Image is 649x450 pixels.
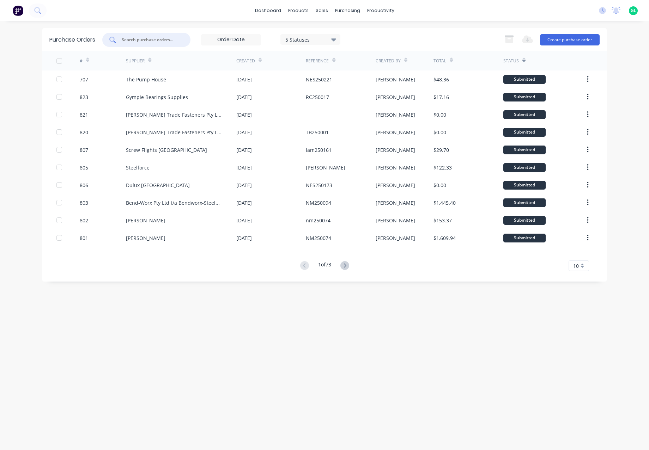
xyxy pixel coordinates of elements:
[503,75,546,84] div: Submitted
[80,58,83,64] div: #
[80,164,88,171] div: 805
[80,181,88,189] div: 806
[80,199,88,206] div: 803
[433,164,452,171] div: $122.33
[285,36,336,43] div: 5 Statuses
[49,36,95,44] div: Purchase Orders
[433,217,452,224] div: $153.37
[236,58,255,64] div: Created
[503,146,546,154] div: Submitted
[306,217,330,224] div: nm250074
[433,181,446,189] div: $0.00
[376,164,415,171] div: [PERSON_NAME]
[306,58,329,64] div: Reference
[306,93,329,101] div: RC250017
[80,129,88,136] div: 820
[236,111,252,118] div: [DATE]
[13,5,23,16] img: Factory
[503,128,546,137] div: Submitted
[573,262,579,270] span: 10
[631,7,636,14] span: GL
[80,217,88,224] div: 802
[306,164,345,171] div: [PERSON_NAME]
[236,181,252,189] div: [DATE]
[126,199,222,206] div: Bend-Worx Pty Ltd t/a Bendworx-Steelpro
[433,58,446,64] div: Total
[126,111,222,118] div: [PERSON_NAME] Trade Fasteners Pty Ltd
[306,181,332,189] div: NES250173
[236,76,252,83] div: [DATE]
[285,5,312,16] div: products
[201,35,261,45] input: Order Date
[503,163,546,172] div: Submitted
[376,234,415,242] div: [PERSON_NAME]
[80,146,88,154] div: 807
[376,217,415,224] div: [PERSON_NAME]
[503,181,546,190] div: Submitted
[332,5,364,16] div: purchasing
[126,234,165,242] div: [PERSON_NAME]
[318,261,331,271] div: 1 of 73
[503,110,546,119] div: Submitted
[503,216,546,225] div: Submitted
[80,76,88,83] div: 707
[433,129,446,136] div: $0.00
[306,76,332,83] div: NES250221
[376,146,415,154] div: [PERSON_NAME]
[503,93,546,101] div: Submitted
[126,146,207,154] div: Screw Flights [GEOGRAPHIC_DATA]
[126,217,165,224] div: [PERSON_NAME]
[376,181,415,189] div: [PERSON_NAME]
[126,181,190,189] div: Dulux [GEOGRAPHIC_DATA]
[80,234,88,242] div: 801
[503,58,519,64] div: Status
[376,111,415,118] div: [PERSON_NAME]
[236,146,252,154] div: [DATE]
[126,164,150,171] div: Steelforce
[376,93,415,101] div: [PERSON_NAME]
[433,146,449,154] div: $29.70
[433,76,449,83] div: $48.36
[364,5,398,16] div: productivity
[503,198,546,207] div: Submitted
[433,234,456,242] div: $1,609.94
[236,234,252,242] div: [DATE]
[312,5,332,16] div: sales
[503,234,546,242] div: Submitted
[121,36,180,43] input: Search purchase orders...
[251,5,285,16] a: dashboard
[236,129,252,136] div: [DATE]
[236,217,252,224] div: [DATE]
[126,129,222,136] div: [PERSON_NAME] Trade Fasteners Pty Ltd
[236,199,252,206] div: [DATE]
[126,58,145,64] div: Supplier
[376,129,415,136] div: [PERSON_NAME]
[236,93,252,101] div: [DATE]
[306,234,331,242] div: NM250074
[376,76,415,83] div: [PERSON_NAME]
[306,199,331,206] div: NM250094
[126,93,188,101] div: Gympie Bearings Supplies
[540,34,600,45] button: Create purchase order
[433,93,449,101] div: $17.16
[80,93,88,101] div: 823
[126,76,166,83] div: The Pump House
[80,111,88,118] div: 821
[306,129,329,136] div: TB250001
[236,164,252,171] div: [DATE]
[376,58,401,64] div: Created By
[433,111,446,118] div: $0.00
[306,146,332,154] div: lam250161
[376,199,415,206] div: [PERSON_NAME]
[433,199,456,206] div: $1,445.40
